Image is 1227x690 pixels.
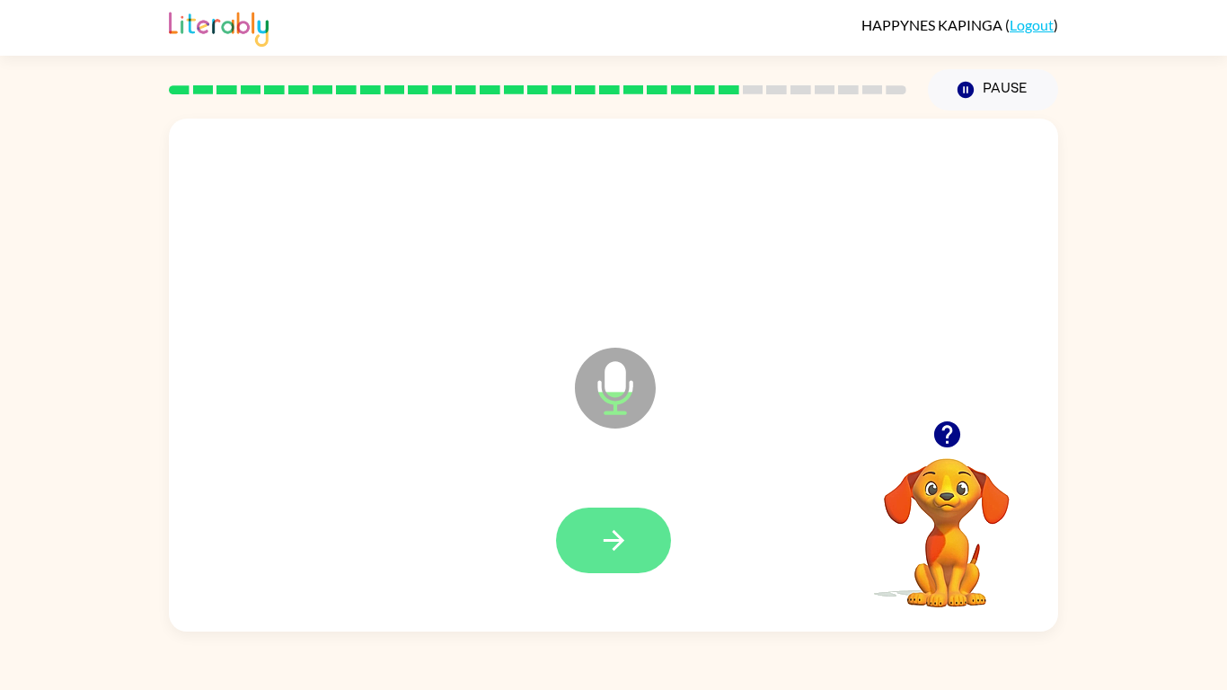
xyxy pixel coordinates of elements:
video: Your browser must support playing .mp4 files to use Literably. Please try using another browser. [857,430,1037,610]
span: HAPPYNES KAPINGA [861,16,1005,33]
button: Pause [928,69,1058,111]
img: Literably [169,7,269,47]
a: Logout [1010,16,1054,33]
div: ( ) [861,16,1058,33]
